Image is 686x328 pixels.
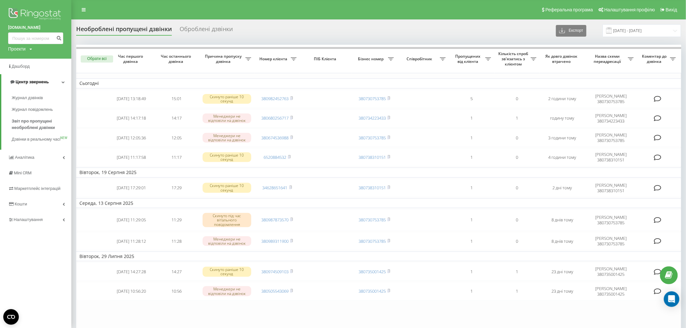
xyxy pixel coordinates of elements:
[76,26,172,36] div: Необроблені пропущені дзвінки
[540,232,585,250] td: 8 днів тому
[359,115,386,121] a: 380734223433
[258,56,291,62] span: Номер клієнта
[154,90,199,108] td: 15:01
[203,94,251,104] div: Скинуто раніше 10 секунд
[540,129,585,147] td: 3 години тому
[203,133,251,143] div: Менеджери не відповіли на дзвінок
[1,74,71,90] a: Центр звернень
[12,104,71,115] a: Журнал повідомлень
[12,92,71,104] a: Журнал дзвінків
[540,209,585,231] td: 8 днів тому
[12,64,30,69] span: Дашборд
[261,269,289,275] a: 380974509103
[109,209,154,231] td: [DATE] 11:29:05
[494,263,540,281] td: 1
[585,179,637,197] td: [PERSON_NAME] 380738310151
[261,288,289,294] a: 380505543069
[359,96,386,101] a: 380730753785
[261,115,289,121] a: 380680256717
[540,148,585,166] td: 4 години тому
[154,148,199,166] td: 11:17
[585,148,637,166] td: [PERSON_NAME] 380738310151
[449,148,494,166] td: 1
[556,25,586,37] button: Експорт
[203,267,251,276] div: Скинуто раніше 10 секунд
[154,232,199,250] td: 11:28
[109,90,154,108] td: [DATE] 13:18:49
[203,183,251,193] div: Скинуто раніше 10 секунд
[15,202,27,206] span: Кошти
[203,113,251,123] div: Менеджери не відповіли на дзвінок
[154,179,199,197] td: 17:29
[540,90,585,108] td: 2 години тому
[494,148,540,166] td: 0
[449,129,494,147] td: 1
[12,136,60,143] span: Дзвінки в реальному часі
[359,135,386,141] a: 380730753785
[585,263,637,281] td: [PERSON_NAME] 380735001425
[12,95,43,101] span: Журнал дзвінків
[264,154,286,160] a: 6520884532
[261,135,289,141] a: 380674536988
[12,106,53,113] span: Журнал повідомлень
[154,282,199,300] td: 10:56
[359,288,386,294] a: 380735001425
[12,115,71,134] a: Звіт про пропущені необроблені дзвінки
[400,56,440,62] span: Співробітник
[154,263,199,281] td: 14:27
[498,51,531,66] span: Кількість спроб зв'язатись з клієнтом
[585,232,637,250] td: [PERSON_NAME] 380730753785
[494,232,540,250] td: 0
[588,54,628,64] span: Назва схеми переадресації
[359,269,386,275] a: 380735001425
[359,154,386,160] a: 380738310151
[3,309,19,325] button: Open CMP widget
[494,209,540,231] td: 0
[604,7,655,12] span: Налаштування профілю
[494,90,540,108] td: 0
[109,129,154,147] td: [DATE] 12:05:36
[203,286,251,296] div: Менеджери не відповіли на дзвінок
[12,118,68,131] span: Звіт про пропущені необроблені дзвінки
[109,109,154,127] td: [DATE] 14:17:18
[81,55,113,63] button: Обрати всі
[449,263,494,281] td: 1
[15,155,34,160] span: Аналiтика
[154,129,199,147] td: 12:05
[449,90,494,108] td: 5
[261,217,289,223] a: 380987873570
[666,7,677,12] span: Вихід
[540,282,585,300] td: 23 дні тому
[263,185,288,191] a: 34628651641
[540,179,585,197] td: 2 дні тому
[14,170,31,175] span: Mini CRM
[452,54,485,64] span: Пропущених від клієнта
[449,179,494,197] td: 1
[203,54,245,64] span: Причина пропуску дзвінка
[585,209,637,231] td: [PERSON_NAME] 380730753785
[546,7,593,12] span: Реферальна програма
[359,217,386,223] a: 380730753785
[540,109,585,127] td: годину тому
[154,209,199,231] td: 11:29
[359,185,386,191] a: 380738310151
[203,236,251,246] div: Менеджери не відповіли на дзвінок
[8,6,63,23] img: Ringostat logo
[12,134,71,145] a: Дзвінки в реальному часіNEW
[585,90,637,108] td: [PERSON_NAME] 380730753785
[203,213,251,227] div: Скинуто під час вітального повідомлення
[14,217,43,222] span: Налаштування
[449,232,494,250] td: 1
[540,263,585,281] td: 23 дні тому
[16,79,49,84] span: Центр звернень
[159,54,194,64] span: Час останнього дзвінка
[261,96,289,101] a: 380982452763
[585,109,637,127] td: [PERSON_NAME] 380734223433
[180,26,233,36] div: Оброблені дзвінки
[203,152,251,162] div: Скинуто раніше 10 секунд
[449,282,494,300] td: 1
[109,179,154,197] td: [DATE] 17:29:01
[8,24,63,31] a: [DOMAIN_NAME]
[14,186,61,191] span: Маркетплейс інтеграцій
[109,148,154,166] td: [DATE] 11:17:58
